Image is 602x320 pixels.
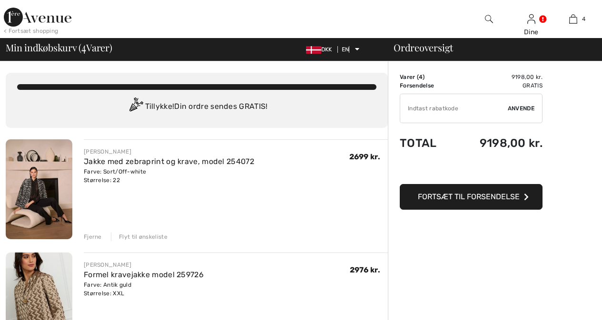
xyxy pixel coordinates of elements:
[306,46,321,54] img: Danske kroner
[350,265,380,274] font: 2976 kr.
[84,148,131,155] font: [PERSON_NAME]
[84,270,204,279] a: Formel kravejakke model 259726
[508,105,534,112] font: Anvende
[4,28,58,34] font: < Fortsæt shopping
[6,41,81,54] font: Min indkøbskurv (
[527,13,535,25] img: Mine oplysninger
[84,262,131,268] font: [PERSON_NAME]
[321,46,332,53] font: DKK
[126,97,145,116] img: Congratulation2.svg
[174,102,267,111] font: Din ordre sendes GRATIS!
[84,177,120,184] font: Størrelse: 22
[400,136,437,150] font: Total
[145,102,175,111] font: Tillykke!
[527,14,535,23] a: Log ind
[84,233,102,240] font: Fjerne
[400,184,543,210] button: Fortsæt til forsendelse
[84,168,146,175] font: Farve: Sort/Off-white
[400,82,434,89] font: Forsendelse
[400,94,508,123] input: Rabatkode
[84,157,254,166] a: Jakke med zebraprint og krave, model 254072
[400,74,419,80] font: Varer (
[582,16,585,22] font: 4
[342,46,349,53] font: EN
[512,74,543,80] font: 9198,00 kr.
[81,38,86,55] font: 4
[394,41,453,54] font: Ordreoversigt
[6,139,72,239] img: Jakke med zebraprint og krave, model 254072
[400,159,543,181] iframe: PayPal
[119,233,168,240] font: Flyt til ønskeliste
[4,8,71,27] img: 1ère Avenue
[553,13,594,25] a: 4
[569,13,577,25] img: Min taske
[84,290,124,297] font: Størrelse: XXL
[84,281,131,288] font: Farve: Antik guld
[418,192,520,201] font: Fortsæt til forsendelse
[524,28,539,36] font: Dine
[423,74,424,80] font: )
[419,74,423,80] font: 4
[349,152,380,161] font: 2699 kr.
[86,41,112,54] font: Varer)
[480,136,543,150] font: 9198,00 kr.
[523,82,543,89] font: Gratis
[485,13,493,25] img: søg på hjemmesiden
